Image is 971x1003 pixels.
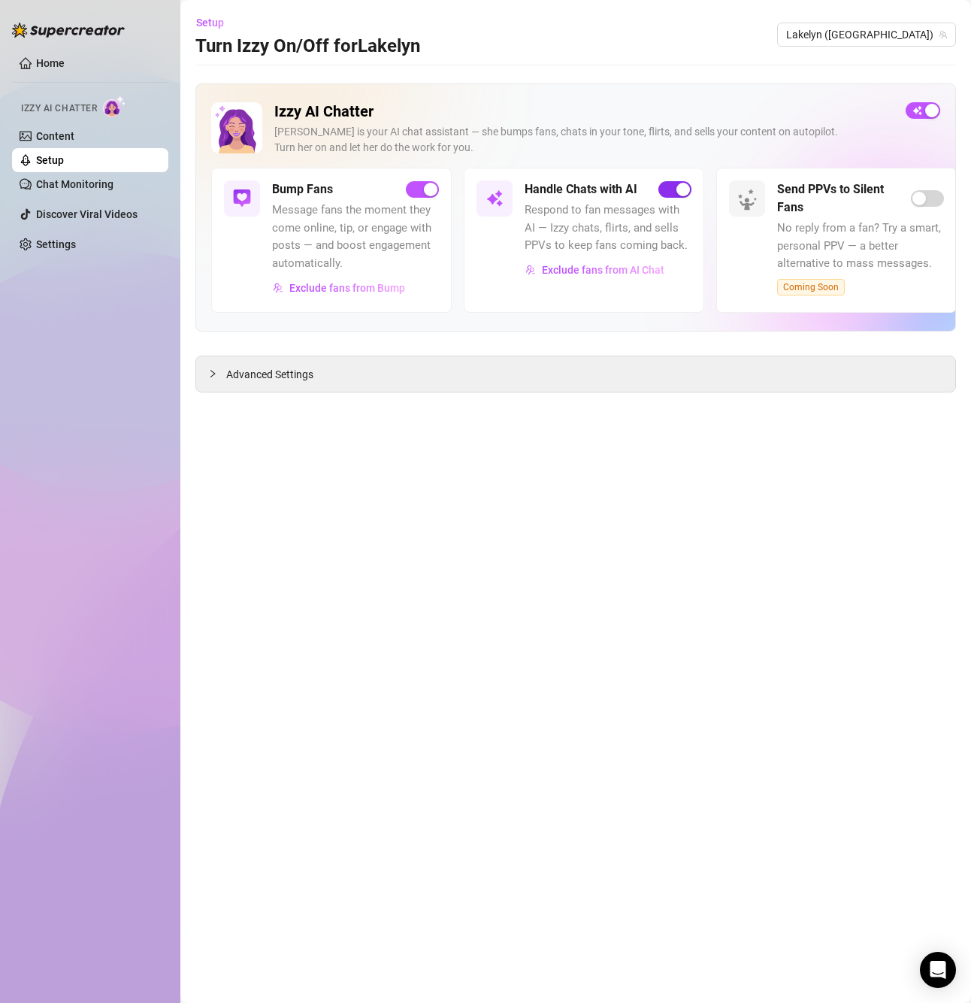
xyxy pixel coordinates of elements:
div: collapsed [208,365,226,382]
span: Setup [196,17,224,29]
span: Exclude fans from AI Chat [542,264,664,276]
img: svg%3e [525,265,536,275]
img: svg%3e [485,189,504,208]
a: Setup [36,154,64,166]
span: Advanced Settings [226,366,313,383]
div: [PERSON_NAME] is your AI chat assistant — she bumps fans, chats in your tone, flirts, and sells y... [274,124,894,156]
a: Content [36,130,74,142]
span: Lakelyn (lakelynwest) [786,23,947,46]
span: team [939,30,948,39]
img: svg%3e [273,283,283,293]
img: AI Chatter [103,95,126,117]
span: Coming Soon [777,279,845,295]
h5: Send PPVs to Silent Fans [777,180,911,217]
button: Exclude fans from AI Chat [525,258,665,282]
span: Izzy AI Chatter [21,102,97,116]
h5: Handle Chats with AI [525,180,637,198]
img: logo-BBDzfeDw.svg [12,23,125,38]
span: No reply from a fan? Try a smart, personal PPV — a better alternative to mass messages. [777,220,944,273]
span: Respond to fan messages with AI — Izzy chats, flirts, and sells PPVs to keep fans coming back. [525,202,691,255]
img: Izzy AI Chatter [211,102,262,153]
h2: Izzy AI Chatter [274,102,894,121]
span: Exclude fans from Bump [289,282,405,294]
span: Message fans the moment they come online, tip, or engage with posts — and boost engagement automa... [272,202,439,272]
h5: Bump Fans [272,180,333,198]
a: Home [36,57,65,69]
button: Exclude fans from Bump [272,276,406,300]
a: Discover Viral Videos [36,208,138,220]
img: svg%3e [233,189,251,208]
a: Settings [36,238,76,250]
img: silent-fans-ppv-o-N6Mmdf.svg [737,189,761,213]
div: Open Intercom Messenger [920,952,956,988]
button: Setup [195,11,236,35]
h3: Turn Izzy On/Off for Lakelyn [195,35,420,59]
a: Chat Monitoring [36,178,113,190]
span: collapsed [208,369,217,378]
